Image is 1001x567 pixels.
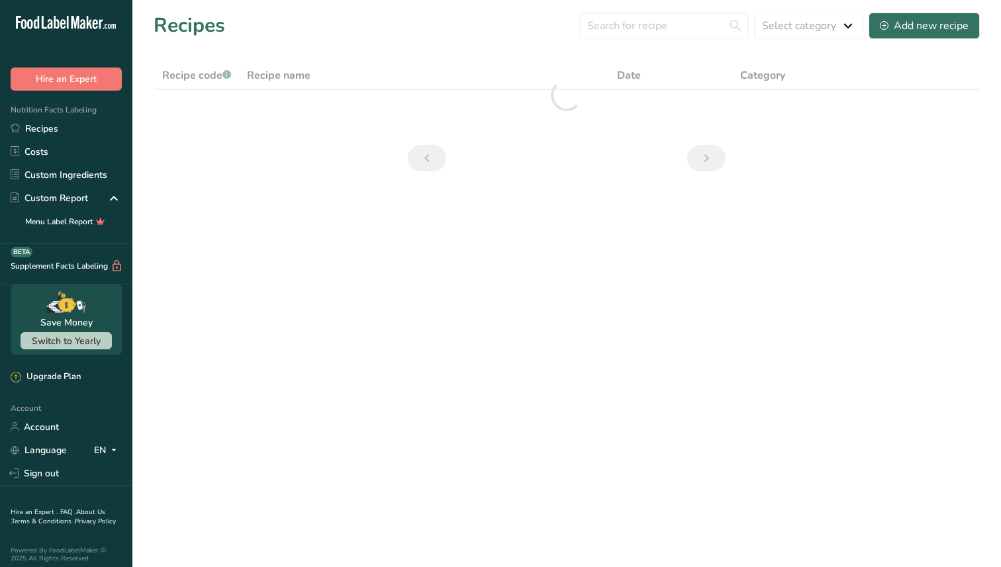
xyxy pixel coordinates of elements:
a: Hire an Expert . [11,507,58,517]
button: Switch to Yearly [21,332,112,349]
div: EN [94,442,122,458]
a: Next page [687,145,726,171]
div: BETA [11,247,32,257]
h1: Recipes [154,11,225,40]
a: Previous page [408,145,446,171]
a: About Us . [11,507,105,526]
button: Hire an Expert [11,67,122,91]
div: Upgrade Plan [11,371,81,384]
a: FAQ . [60,507,76,517]
button: Add new recipe [869,13,980,39]
input: Search for recipe [579,13,749,39]
div: Save Money [40,316,93,329]
a: Terms & Conditions . [11,517,75,526]
div: Custom Report [11,191,88,205]
a: Privacy Policy [75,517,116,526]
a: Language [11,439,67,462]
span: Switch to Yearly [32,335,101,347]
div: Add new recipe [880,18,969,34]
div: Powered By FoodLabelMaker © 2025 All Rights Reserved [11,546,122,562]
